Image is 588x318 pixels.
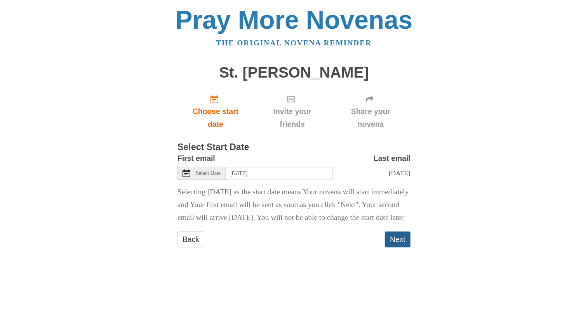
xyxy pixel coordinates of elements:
[177,232,204,247] a: Back
[385,232,411,247] button: Next
[177,64,411,81] h1: St. [PERSON_NAME]
[177,88,254,135] a: Choose start date
[339,105,403,131] span: Share your novena
[177,186,411,224] p: Selecting [DATE] as the start date means Your novena will start immediately and Your first email ...
[216,39,372,47] a: The original novena reminder
[261,105,323,131] span: Invite your friends
[196,171,221,176] span: Select Date
[389,169,411,177] span: [DATE]
[177,152,215,165] label: First email
[226,167,333,180] input: Use the arrow keys to pick a date
[254,88,331,135] div: Click "Next" to confirm your start date first.
[177,142,411,152] h3: Select Start Date
[185,105,246,131] span: Choose start date
[331,88,411,135] div: Click "Next" to confirm your start date first.
[176,5,413,34] a: Pray More Novenas
[374,152,411,165] label: Last email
